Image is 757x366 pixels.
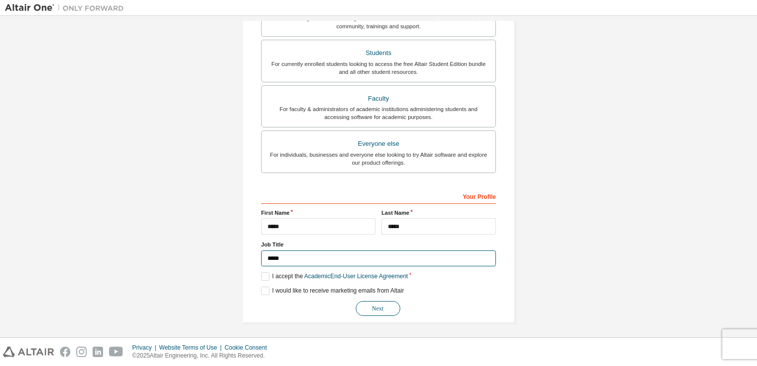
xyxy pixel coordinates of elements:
label: I would like to receive marketing emails from Altair [261,287,404,295]
div: Everyone else [268,137,489,151]
button: Next [356,301,400,316]
label: Job Title [261,241,496,248]
img: altair_logo.svg [3,347,54,357]
p: © 2025 Altair Engineering, Inc. All Rights Reserved. [132,352,273,360]
div: Faculty [268,92,489,106]
div: For existing customers looking to access software downloads, HPC resources, community, trainings ... [268,14,489,30]
label: First Name [261,209,376,217]
label: I accept the [261,272,408,281]
div: Students [268,46,489,60]
div: For currently enrolled students looking to access the free Altair Student Edition bundle and all ... [268,60,489,76]
img: Altair One [5,3,129,13]
div: For individuals, businesses and everyone else looking to try Altair software and explore our prod... [268,151,489,167]
div: Cookie Consent [224,344,272,352]
img: linkedin.svg [93,347,103,357]
div: Your Profile [261,188,496,204]
div: Privacy [132,344,159,352]
img: facebook.svg [60,347,70,357]
label: Last Name [381,209,496,217]
img: instagram.svg [76,347,87,357]
img: youtube.svg [109,347,123,357]
div: For faculty & administrators of academic institutions administering students and accessing softwa... [268,105,489,121]
a: Academic End-User License Agreement [304,273,408,280]
div: Website Terms of Use [159,344,224,352]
